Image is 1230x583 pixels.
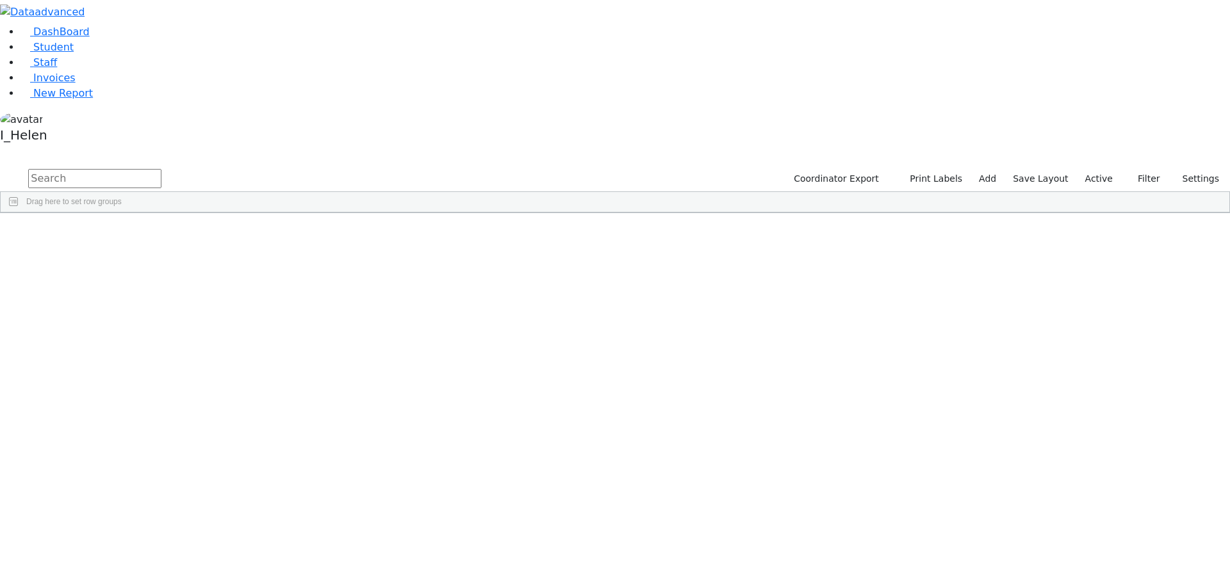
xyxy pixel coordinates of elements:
[33,41,74,53] span: Student
[1079,169,1119,189] label: Active
[1121,169,1166,189] button: Filter
[26,197,122,206] span: Drag here to set row groups
[33,72,76,84] span: Invoices
[895,169,968,189] button: Print Labels
[20,56,57,68] a: Staff
[20,41,74,53] a: Student
[1166,169,1225,189] button: Settings
[33,26,90,38] span: DashBoard
[973,169,1002,189] a: Add
[1007,169,1074,189] button: Save Layout
[785,169,885,189] button: Coordinator Export
[20,26,90,38] a: DashBoard
[20,72,76,84] a: Invoices
[28,169,161,188] input: Search
[33,87,93,99] span: New Report
[33,56,57,68] span: Staff
[20,87,93,99] a: New Report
